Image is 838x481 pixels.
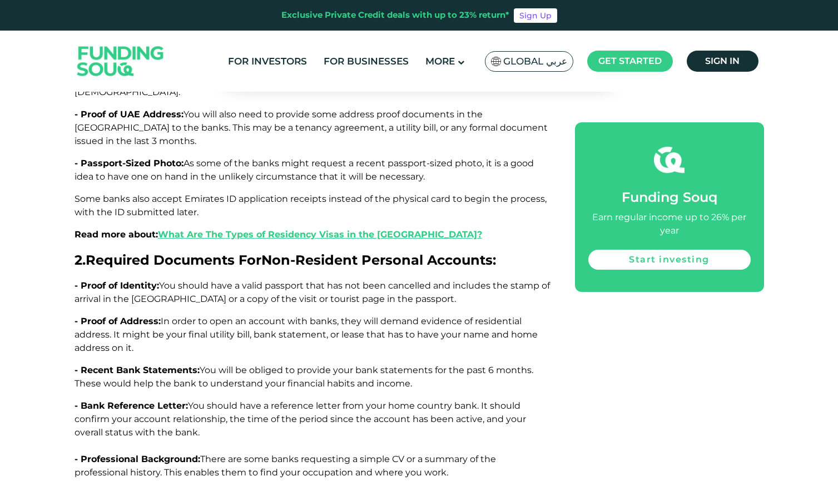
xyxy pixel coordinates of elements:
[425,56,455,67] span: More
[281,9,509,22] div: Exclusive Private Credit deals with up to 23% return*
[75,229,482,240] span: Read more about:
[75,365,533,389] span: You will be obliged to provide your bank statements for the past 6 months. These would help the b...
[75,194,547,217] span: Some banks also accept Emirates ID application receipts instead of the physical card to begin the...
[225,52,310,71] a: For Investors
[75,454,200,464] span: - Professional Background:
[503,55,567,68] span: Global عربي
[588,211,751,237] div: Earn regular income up to 26% per year
[598,56,662,66] span: Get started
[514,8,557,23] a: Sign Up
[75,316,538,353] span: In order to open an account with banks, they will demand evidence of residential address. It migh...
[75,109,548,146] span: You will also need to provide some address proof documents in the [GEOGRAPHIC_DATA] to the banks....
[75,454,496,478] span: There are some banks requesting a simple CV or a summary of the professional history. This enable...
[66,33,175,90] img: Logo
[75,400,188,411] span: - Bank Reference Letter:
[261,252,496,268] span: Non‑Resident Personal Accounts:
[75,158,184,168] span: - Passport-Sized Photo:
[75,158,534,182] span: As some of the banks might request a recent passport-sized photo, it is a good idea to have one o...
[75,400,526,438] span: You should have a reference letter from your home country bank. It should confirm your account re...
[75,252,86,268] span: 2.
[158,229,482,240] a: What Are The Types of Residency Visas in the [GEOGRAPHIC_DATA]?
[86,252,261,268] span: Required Documents For
[705,56,740,66] span: Sign in
[75,280,159,291] span: - Proof of Identity:
[588,250,751,270] a: Start investing
[654,145,685,175] img: fsicon
[622,189,717,205] span: Funding Souq
[75,316,161,326] span: - Proof of Address:
[687,51,758,72] a: Sign in
[75,365,200,375] span: - Recent Bank Statements:
[491,57,501,66] img: SA Flag
[75,280,550,304] span: You should have a valid passport that has not been cancelled and includes the stamp of arrival in...
[75,109,184,120] span: - Proof of UAE Address:
[321,52,411,71] a: For Businesses
[75,60,537,97] span: You will need to provide evidence of work or income, such as a salary certificate, a copy of the ...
